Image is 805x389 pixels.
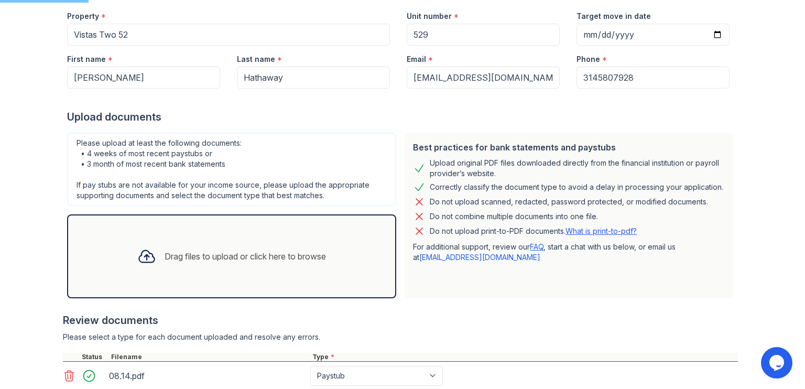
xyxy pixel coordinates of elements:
[67,11,99,21] label: Property
[80,353,109,361] div: Status
[109,353,310,361] div: Filename
[67,110,738,124] div: Upload documents
[63,332,738,342] div: Please select a type for each document uploaded and resolve any errors.
[430,158,725,179] div: Upload original PDF files downloaded directly from the financial institution or payroll provider’...
[310,353,738,361] div: Type
[430,210,598,223] div: Do not combine multiple documents into one file.
[407,54,426,64] label: Email
[576,54,600,64] label: Phone
[413,242,725,263] p: For additional support, review our , start a chat with us below, or email us at
[109,368,306,384] div: 08.14.pdf
[67,133,396,206] div: Please upload at least the following documents: • 4 weeks of most recent paystubs or • 3 month of...
[419,253,540,262] a: [EMAIL_ADDRESS][DOMAIN_NAME]
[407,11,452,21] label: Unit number
[430,196,708,208] div: Do not upload scanned, redacted, password protected, or modified documents.
[430,226,637,236] p: Do not upload print-to-PDF documents.
[565,226,637,235] a: What is print-to-pdf?
[530,242,543,251] a: FAQ
[63,313,738,328] div: Review documents
[761,347,795,379] iframe: chat widget
[165,250,326,263] div: Drag files to upload or click here to browse
[67,54,106,64] label: First name
[413,141,725,154] div: Best practices for bank statements and paystubs
[576,11,651,21] label: Target move in date
[237,54,275,64] label: Last name
[430,181,723,193] div: Correctly classify the document type to avoid a delay in processing your application.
